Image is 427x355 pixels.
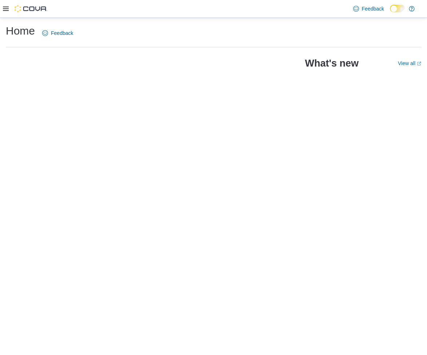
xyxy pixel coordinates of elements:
img: Cova [15,5,47,12]
h1: Home [6,24,35,38]
input: Dark Mode [390,5,405,12]
span: Feedback [51,29,73,37]
a: View allExternal link [398,60,421,66]
svg: External link [417,61,421,66]
a: Feedback [350,1,387,16]
span: Feedback [362,5,384,12]
h2: What's new [305,57,359,69]
a: Feedback [39,26,76,40]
